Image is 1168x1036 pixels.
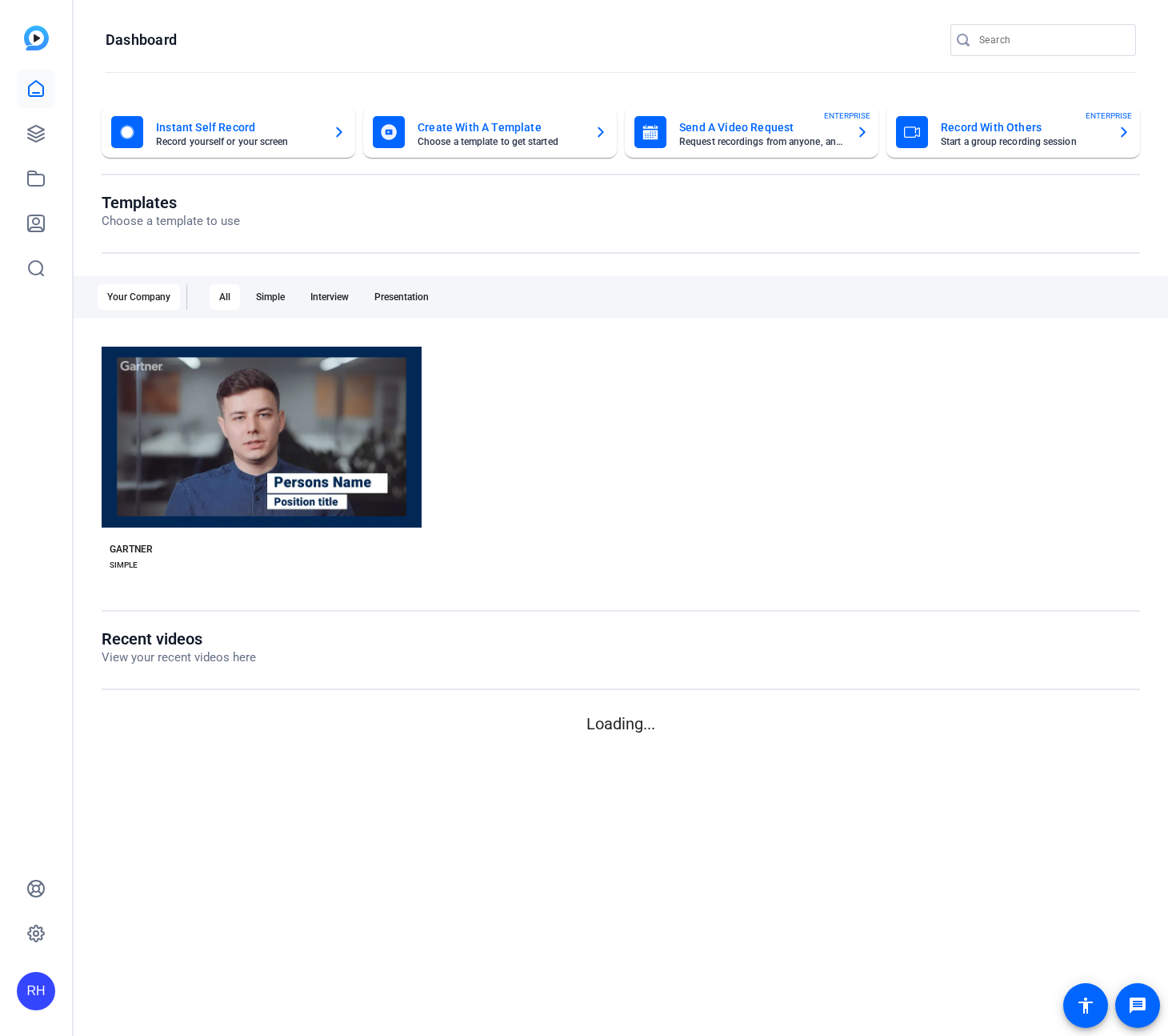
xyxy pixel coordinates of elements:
[102,649,256,667] p: View your recent videos here
[1076,996,1095,1015] mat-icon: accessibility
[886,106,1140,158] button: Record With OthersStart a group recording sessionENTERPRISE
[210,284,240,310] div: All
[17,972,55,1010] div: RH
[98,284,180,310] div: Your Company
[679,118,843,137] mat-card-title: Send A Video Request
[24,26,49,50] img: blue-gradient.svg
[418,118,582,137] mat-card-title: Create With A Template
[156,118,320,137] mat-card-title: Instant Self Record
[941,118,1105,137] mat-card-title: Record With Others
[625,106,878,158] button: Send A Video RequestRequest recordings from anyone, anywhereENTERPRISE
[102,712,1140,736] p: Loading...
[365,284,438,310] div: Presentation
[941,137,1105,147] mat-card-subtitle: Start a group recording session
[102,629,256,649] h1: Recent videos
[102,106,355,158] button: Instant Self RecordRecord yourself or your screen
[363,106,617,158] button: Create With A TemplateChoose a template to get started
[110,559,138,572] div: SIMPLE
[102,193,240,212] h1: Templates
[246,284,294,310] div: Simple
[301,284,358,310] div: Interview
[156,137,320,147] mat-card-subtitle: Record yourself or your screen
[1128,996,1147,1015] mat-icon: message
[979,30,1123,50] input: Search
[102,212,240,231] p: Choose a template to use
[106,30,177,50] h1: Dashboard
[110,543,153,556] div: GARTNER
[1086,110,1132,122] span: ENTERPRISE
[679,137,843,147] mat-card-subtitle: Request recordings from anyone, anywhere
[418,137,582,147] mat-card-subtitle: Choose a template to get started
[824,110,870,122] span: ENTERPRISE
